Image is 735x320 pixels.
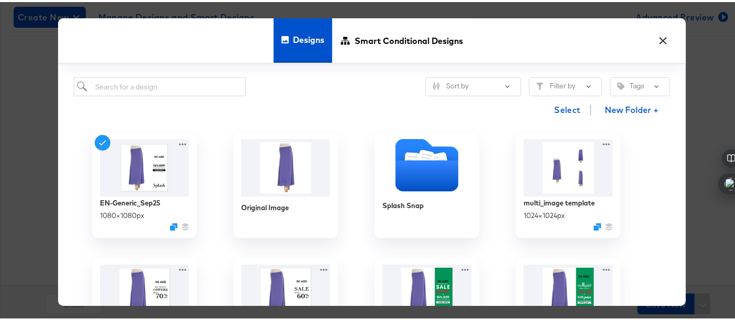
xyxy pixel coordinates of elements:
[596,98,668,118] button: New Folder +
[529,75,602,94] button: FilterFilter by
[375,137,479,189] svg: Folder
[170,221,177,228] svg: Duplicate
[241,201,289,211] div: Original Image
[610,75,670,94] button: TagTags
[617,81,625,88] svg: Tag
[425,75,521,94] button: SlidersSort by
[516,131,620,236] div: multi_image template1024×1024pxDuplicate
[550,97,585,118] button: Select
[74,75,246,95] input: Search for a design
[375,131,479,236] div: Splash Snap
[100,137,189,195] img: 8tfSYRB7WTOthMWmV174AQ.jpg
[524,262,613,320] img: Y0LtDI8yC2j9NMP7s3tG7w.jpg
[382,262,471,320] img: IbSDSkKy5oWEKobUg8uAjA.jpg
[241,262,330,320] img: s3Pg_KO-EBNCtkD3fjhBsQ.jpg
[100,196,161,206] div: EN-Generic_Sep25
[100,209,144,219] div: 1080 × 1080 px
[524,209,565,219] div: 1024 × 1024 px
[524,137,613,195] img: MhE9nRhaUKUClj5U7umH8A.jpg
[536,81,544,88] svg: Filter
[654,27,673,45] button: ×
[233,131,338,236] div: Original Image
[594,221,601,228] svg: Duplicate
[382,199,424,209] div: Splash Snap
[554,100,581,115] span: Select
[92,131,197,236] div: EN-Generic_Sep251080×1080pxDuplicate
[100,262,189,320] img: SUdnebAZQwY9Cs1-6CiwBg.jpg
[241,137,330,195] img: 6015598-LONGSKIRT-SKRTSAIS-SSP15_01-2100.jpg
[355,15,463,61] span: Smart Conditional Designs
[293,15,324,61] span: Designs
[524,196,595,206] div: multi_image template
[433,81,440,88] svg: Sliders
